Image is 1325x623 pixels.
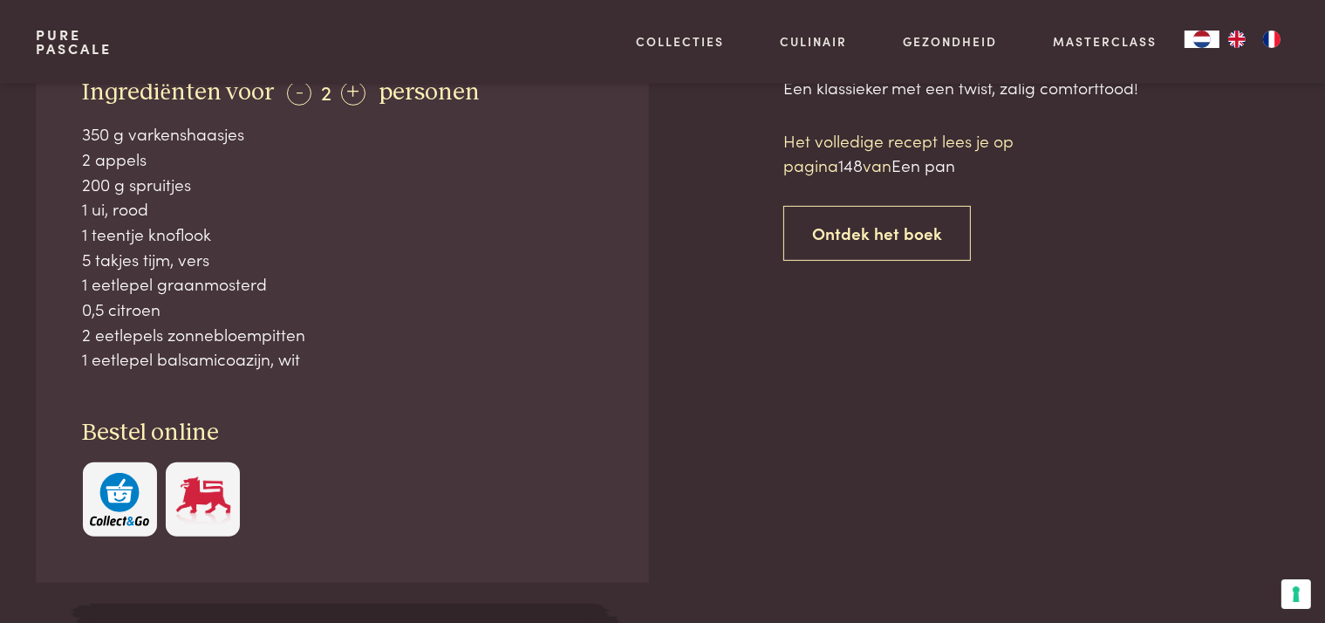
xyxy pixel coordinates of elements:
[83,271,603,297] div: 1 eetlepel graanmosterd
[379,80,480,105] span: personen
[1185,31,1289,48] aside: Language selected: Nederlands
[903,32,997,51] a: Gezondheid
[83,80,274,105] span: Ingrediënten voor
[83,297,603,322] div: 0,5 citroen
[637,32,725,51] a: Collecties
[83,322,603,347] div: 2 eetlepels zonnebloempitten
[1185,31,1219,48] div: Language
[780,32,847,51] a: Culinair
[83,418,603,448] h3: Bestel online
[1185,31,1219,48] a: NL
[1053,32,1157,51] a: Masterclass
[287,81,311,106] div: -
[1281,579,1311,609] button: Uw voorkeuren voor toestemming voor trackingtechnologieën
[341,81,365,106] div: +
[838,153,863,176] span: 148
[83,172,603,197] div: 200 g spruitjes
[174,473,233,526] img: Delhaize
[83,346,603,372] div: 1 eetlepel balsamicoazijn, wit
[1219,31,1254,48] a: EN
[783,128,1080,178] p: Het volledige recept lees je op pagina van
[783,75,1289,100] div: Een klassieker met een twist, zalig comfortfood!
[83,222,603,247] div: 1 teentje knoflook
[321,77,331,106] span: 2
[1219,31,1289,48] ul: Language list
[1254,31,1289,48] a: FR
[83,196,603,222] div: 1 ui, rood
[891,153,955,176] span: Een pan
[90,473,149,526] img: c308188babc36a3a401bcb5cb7e020f4d5ab42f7cacd8327e500463a43eeb86c.svg
[36,28,112,56] a: PurePascale
[783,206,971,261] a: Ontdek het boek
[83,121,603,147] div: 350 g varkenshaasjes
[83,247,603,272] div: 5 takjes tijm, vers
[83,147,603,172] div: 2 appels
